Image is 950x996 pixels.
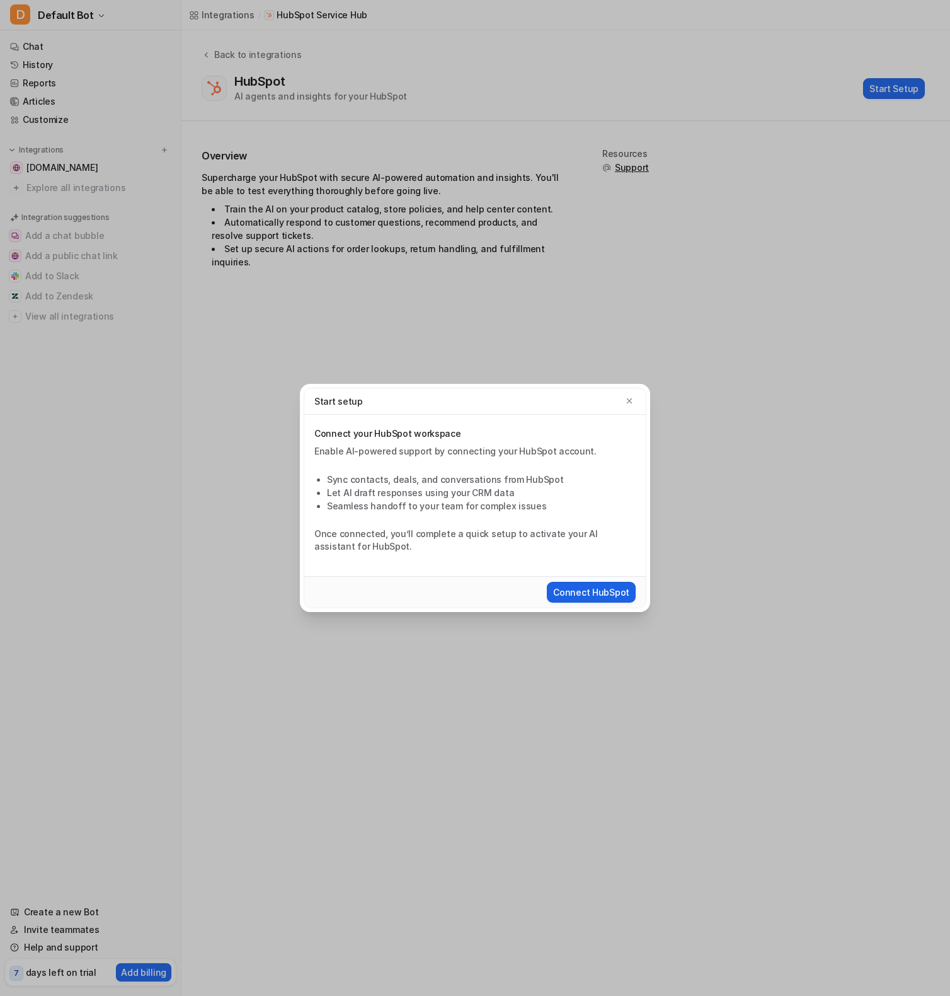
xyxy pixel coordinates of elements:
button: Connect HubSpot [547,582,636,603]
li: Sync contacts, deals, and conversations from HubSpot [327,473,636,486]
div: Enable AI-powered support by connecting your HubSpot account. [314,445,636,458]
p: Start setup [314,395,363,408]
p: Once connected, you’ll complete a quick setup to activate your AI assistant for HubSpot. [314,528,636,553]
p: Connect your HubSpot workspace [314,427,636,440]
li: Let AI draft responses using your CRM data [327,486,636,499]
li: Seamless handoff to your team for complex issues [327,499,636,512]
